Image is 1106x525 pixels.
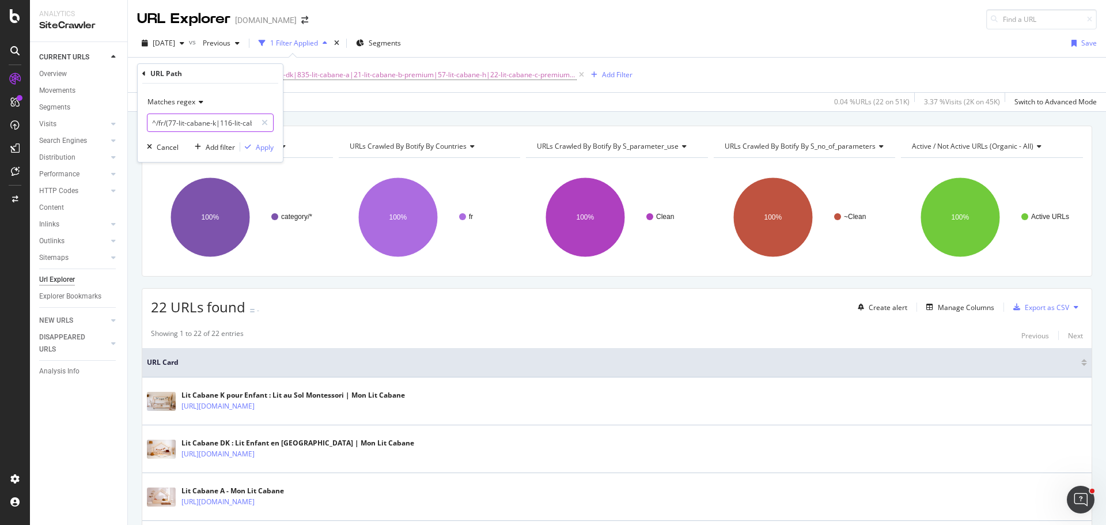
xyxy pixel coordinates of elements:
a: Movements [39,85,119,97]
img: main image [147,392,176,411]
div: Manage Columns [938,303,994,312]
a: Content [39,202,119,214]
span: 22 URLs found [151,297,245,316]
text: 100% [389,213,407,221]
div: Visits [39,118,56,130]
div: URL Explorer [137,9,230,29]
div: Lit Cabane A - Mon Lit Cabane [181,486,305,496]
button: 1 Filter Applied [254,34,332,52]
a: Distribution [39,152,108,164]
div: Create alert [869,303,907,312]
h4: URLs Crawled By Botify By s_parameter_use [535,137,698,156]
button: Manage Columns [922,300,994,314]
div: Save [1081,38,1097,48]
text: fr [469,213,473,221]
div: Analysis Info [39,365,79,377]
div: - [257,305,259,315]
div: NEW URLS [39,315,73,327]
div: Apply [256,142,274,152]
div: times [332,37,342,49]
div: Overview [39,68,67,80]
div: 0.04 % URLs ( 22 on 51K ) [834,97,910,107]
svg: A chart. [151,167,331,267]
div: Content [39,202,64,214]
span: Matches regex [147,97,195,107]
h4: URLs Crawled By Botify By s_no_of_parameters [722,137,893,156]
div: Lit Cabane DK : Lit Enfant en [GEOGRAPHIC_DATA] | Mon Lit Cabane [181,438,414,448]
div: Search Engines [39,135,87,147]
img: logo_orange.svg [18,18,28,28]
div: Previous [1021,331,1049,341]
span: /fr/(77-lit-cabane-k|116-lit-cabane-dk|835-lit-cabane-a|21-lit-cabane-b-premium|57-lit-cabane-h|2... [173,67,577,83]
div: Export as CSV [1025,303,1069,312]
span: URLs Crawled By Botify By s_no_of_parameters [725,141,876,151]
img: main image [147,440,176,459]
h4: Active / Not Active URLs [910,137,1073,156]
a: Sitemaps [39,252,108,264]
div: Analytics [39,9,118,19]
span: URL Card [147,357,1078,368]
text: category/* [281,213,312,221]
button: [DATE] [137,34,189,52]
img: Equal [250,309,255,312]
text: 100% [577,213,594,221]
span: URLs Crawled By Botify By s_parameter_use [537,141,679,151]
button: Export as CSV [1009,298,1069,316]
span: 2025 Sep. 27th [153,38,175,48]
button: Apply [240,141,274,153]
a: HTTP Codes [39,185,108,197]
svg: A chart. [339,167,519,267]
img: tab_domain_overview_orange.svg [31,67,40,76]
svg: A chart. [901,167,1081,267]
a: Segments [39,101,119,114]
button: Previous [1021,328,1049,342]
img: tab_keywords_by_traffic_grey.svg [115,67,124,76]
div: Add Filter [602,70,632,80]
svg: A chart. [714,167,894,267]
div: 3.37 % Visits ( 2K on 45K ) [924,97,1000,107]
div: Sitemaps [39,252,69,264]
div: Inlinks [39,218,59,231]
span: Active / Not Active URLs (organic - all) [912,141,1033,151]
text: 100% [202,213,219,221]
div: Distribution [39,152,75,164]
div: Lit Cabane K pour Enfant : Lit au Sol Montessori | Mon Lit Cabane [181,390,405,401]
text: Active URLs [1031,213,1069,221]
a: CURRENT URLS [39,51,108,63]
a: [URL][DOMAIN_NAME] [181,496,255,508]
a: NEW URLS [39,315,108,327]
div: Keywords by Traffic [127,68,194,75]
text: 100% [952,213,969,221]
div: v 4.0.25 [32,18,56,28]
div: Next [1068,331,1083,341]
div: Cancel [157,142,179,152]
img: main image [147,488,176,507]
a: Performance [39,168,108,180]
a: DISAPPEARED URLS [39,331,108,356]
a: Search Engines [39,135,108,147]
text: 100% [764,213,782,221]
a: Inlinks [39,218,108,231]
iframe: Intercom live chat [1067,486,1094,513]
button: Save [1067,34,1097,52]
svg: A chart. [526,167,706,267]
a: Explorer Bookmarks [39,290,119,303]
div: Switch to Advanced Mode [1014,97,1097,107]
button: Next [1068,328,1083,342]
a: Analysis Info [39,365,119,377]
div: DISAPPEARED URLS [39,331,97,356]
div: SiteCrawler [39,19,118,32]
a: [URL][DOMAIN_NAME] [181,401,255,412]
div: Outlinks [39,235,65,247]
text: ~Clean [844,213,866,221]
button: Switch to Advanced Mode [1010,93,1097,111]
input: Find a URL [986,9,1097,29]
div: Explorer Bookmarks [39,290,101,303]
button: Segments [351,34,406,52]
a: [URL][DOMAIN_NAME] [181,448,255,460]
div: Showing 1 to 22 of 22 entries [151,328,244,342]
